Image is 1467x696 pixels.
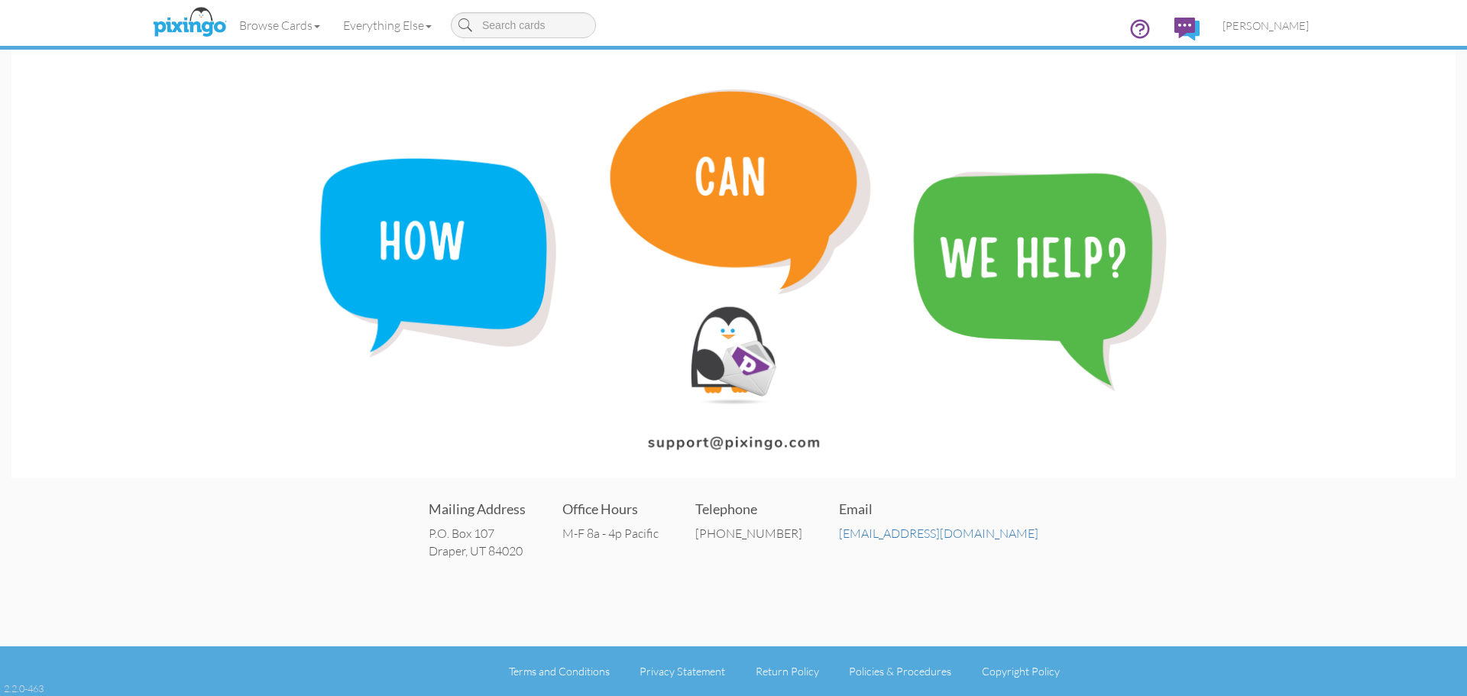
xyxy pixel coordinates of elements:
address: P.O. Box 107 Draper, UT 84020 [429,525,526,560]
a: Browse Cards [228,6,332,44]
a: Policies & Procedures [849,665,951,678]
h4: Mailing Address [429,502,526,517]
span: [PERSON_NAME] [1222,19,1309,32]
input: Search cards [451,12,596,38]
img: contact-banner.png [11,50,1456,478]
a: Everything Else [332,6,443,44]
h4: Office Hours [562,502,659,517]
div: M-F 8a - 4p Pacific [562,525,659,542]
div: 2.2.0-463 [4,681,44,695]
h4: Email [839,502,1038,517]
a: [PERSON_NAME] [1211,6,1320,45]
a: Copyright Policy [982,665,1060,678]
div: [PHONE_NUMBER] [695,525,802,542]
img: pixingo logo [149,4,230,42]
a: Privacy Statement [640,665,725,678]
a: [EMAIL_ADDRESS][DOMAIN_NAME] [839,526,1038,541]
a: Terms and Conditions [509,665,610,678]
h4: Telephone [695,502,802,517]
a: Return Policy [756,665,819,678]
img: comments.svg [1174,18,1200,40]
